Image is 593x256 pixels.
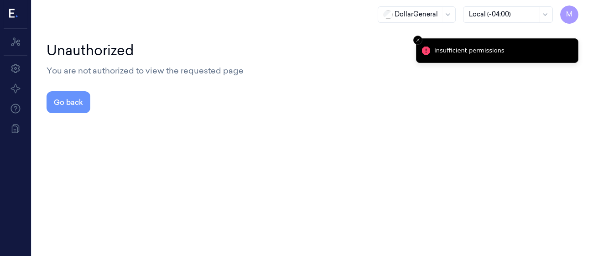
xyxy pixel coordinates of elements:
div: Insufficient permissions [434,46,505,55]
div: You are not authorized to view the requested page [47,64,578,77]
button: Go back [47,91,90,113]
div: Unauthorized [47,40,578,61]
button: Close toast [413,36,422,45]
button: M [560,5,578,24]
